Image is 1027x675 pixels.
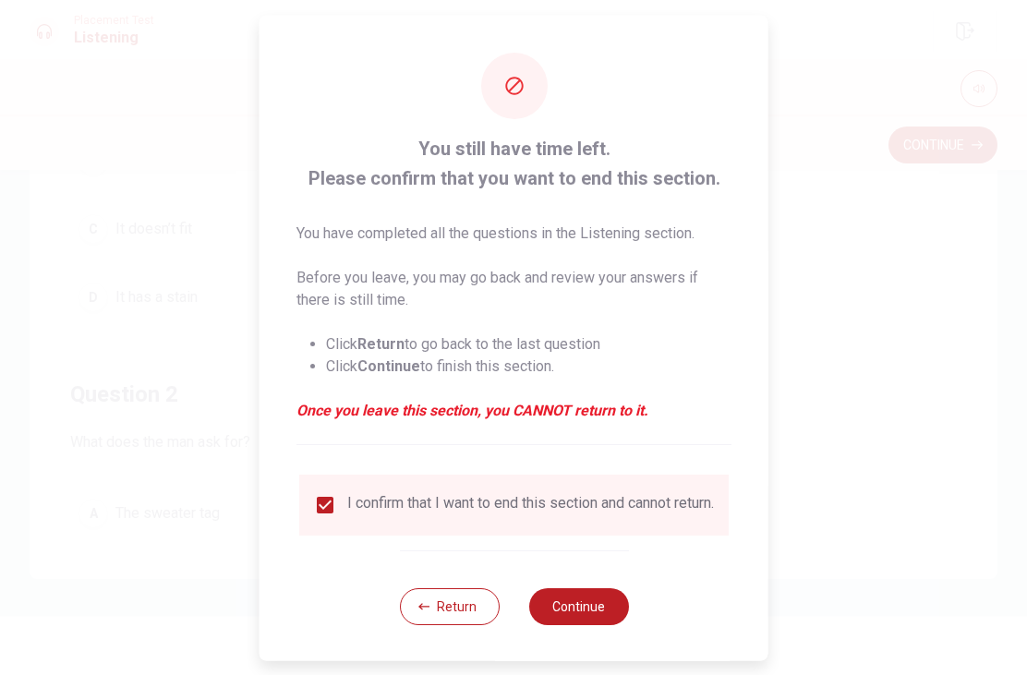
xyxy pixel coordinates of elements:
[347,493,714,515] div: I confirm that I want to end this section and cannot return.
[296,266,731,310] p: Before you leave, you may go back and review your answers if there is still time.
[296,222,731,244] p: You have completed all the questions in the Listening section.
[296,399,731,421] em: Once you leave this section, you CANNOT return to it.
[357,356,420,374] strong: Continue
[326,332,731,355] li: Click to go back to the last question
[528,587,628,624] button: Continue
[399,587,499,624] button: Return
[296,133,731,192] span: You still have time left. Please confirm that you want to end this section.
[357,334,405,352] strong: Return
[326,355,731,377] li: Click to finish this section.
